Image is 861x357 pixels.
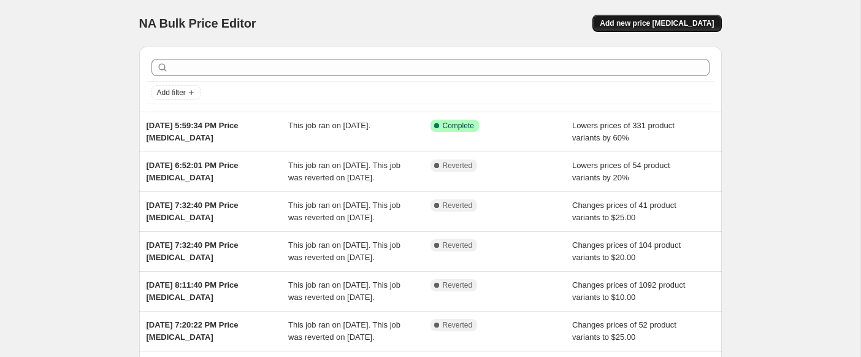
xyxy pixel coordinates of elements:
span: Add filter [157,88,186,98]
span: Reverted [443,161,473,171]
span: This job ran on [DATE]. This job was reverted on [DATE]. [288,201,400,222]
span: Changes prices of 1092 product variants to $10.00 [572,280,685,302]
span: This job ran on [DATE]. This job was reverted on [DATE]. [288,280,400,302]
span: Lowers prices of 331 product variants by 60% [572,121,675,142]
span: Add new price [MEDICAL_DATA] [600,18,714,28]
span: [DATE] 7:32:40 PM Price [MEDICAL_DATA] [147,201,239,222]
span: This job ran on [DATE]. [288,121,370,130]
span: Changes prices of 104 product variants to $20.00 [572,240,681,262]
span: Complete [443,121,474,131]
span: [DATE] 5:59:34 PM Price [MEDICAL_DATA] [147,121,239,142]
span: This job ran on [DATE]. This job was reverted on [DATE]. [288,240,400,262]
span: Reverted [443,280,473,290]
span: Reverted [443,320,473,330]
span: Changes prices of 52 product variants to $25.00 [572,320,676,342]
span: Reverted [443,201,473,210]
button: Add filter [151,85,201,100]
button: Add new price [MEDICAL_DATA] [592,15,721,32]
span: This job ran on [DATE]. This job was reverted on [DATE]. [288,320,400,342]
span: Reverted [443,240,473,250]
span: Changes prices of 41 product variants to $25.00 [572,201,676,222]
span: Lowers prices of 54 product variants by 20% [572,161,670,182]
span: [DATE] 7:32:40 PM Price [MEDICAL_DATA] [147,240,239,262]
span: [DATE] 7:20:22 PM Price [MEDICAL_DATA] [147,320,239,342]
span: [DATE] 8:11:40 PM Price [MEDICAL_DATA] [147,280,239,302]
span: [DATE] 6:52:01 PM Price [MEDICAL_DATA] [147,161,239,182]
span: NA Bulk Price Editor [139,17,256,30]
span: This job ran on [DATE]. This job was reverted on [DATE]. [288,161,400,182]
